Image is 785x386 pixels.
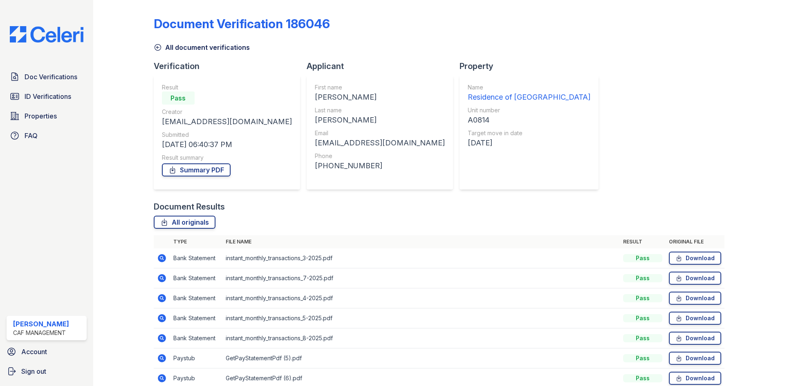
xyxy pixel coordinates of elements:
div: Result summary [162,154,292,162]
div: A0814 [468,114,590,126]
div: Name [468,83,590,91]
div: Target move in date [468,129,590,137]
div: Pass [623,294,662,302]
div: [EMAIL_ADDRESS][DOMAIN_NAME] [162,116,292,127]
a: Download [669,292,721,305]
td: Bank Statement [170,308,222,328]
th: File name [222,235,620,248]
a: Summary PDF [162,163,231,176]
a: Download [669,332,721,345]
div: Pass [623,314,662,322]
td: instant_monthly_transactions_4-2025.pdf [222,288,620,308]
td: Bank Statement [170,328,222,348]
td: Bank Statement [170,248,222,268]
a: Account [3,344,90,360]
a: Download [669,352,721,365]
a: Properties [7,108,87,124]
div: Phone [315,152,445,160]
div: [DATE] [468,137,590,149]
div: Last name [315,106,445,114]
div: Creator [162,108,292,116]
a: ID Verifications [7,88,87,105]
div: [DATE] 06:40:37 PM [162,139,292,150]
div: Unit number [468,106,590,114]
td: instant_monthly_transactions_8-2025.pdf [222,328,620,348]
td: instant_monthly_transactions_7-2025.pdf [222,268,620,288]
div: Pass [623,374,662,382]
iframe: chat widget [751,353,777,378]
div: Pass [623,274,662,282]
div: Verification [154,60,307,72]
a: Name Residence of [GEOGRAPHIC_DATA] [468,83,590,103]
td: instant_monthly_transactions_3-2025.pdf [222,248,620,268]
a: All originals [154,216,215,229]
td: Paystub [170,348,222,368]
a: All document verifications [154,42,250,52]
div: Property [460,60,605,72]
a: Download [669,312,721,325]
td: Bank Statement [170,268,222,288]
div: [PERSON_NAME] [315,91,445,103]
a: FAQ [7,127,87,144]
span: Account [21,347,47,357]
td: GetPayStatementPdf (5).pdf [222,348,620,368]
span: Sign out [21,366,46,376]
a: Sign out [3,363,90,379]
th: Result [620,235,666,248]
a: Download [669,272,721,285]
div: Residence of [GEOGRAPHIC_DATA] [468,91,590,103]
div: Pass [623,354,662,362]
div: Applicant [307,60,460,72]
div: Pass [623,254,662,262]
div: [PERSON_NAME] [315,114,445,126]
div: [PERSON_NAME] [13,319,69,329]
div: Document Results [154,201,225,212]
div: Result [162,83,292,91]
div: First name [315,83,445,91]
div: [PHONE_NUMBER] [315,160,445,172]
a: Doc Verifications [7,69,87,85]
img: CE_Logo_Blue-a8612792a0a2168367f1c8372b55b34899dd931a85d93a1a3d3e32e68fde9ad4.png [3,26,90,42]
span: FAQ [25,131,38,141]
div: Email [315,129,445,137]
span: Doc Verifications [25,72,77,82]
div: [EMAIL_ADDRESS][DOMAIN_NAME] [315,137,445,149]
span: Properties [25,111,57,121]
td: Bank Statement [170,288,222,308]
th: Type [170,235,222,248]
div: Pass [162,91,195,105]
td: instant_monthly_transactions_5-2025.pdf [222,308,620,328]
th: Original file [666,235,724,248]
div: CAF Management [13,329,69,337]
div: Document Verification 186046 [154,16,330,31]
a: Download [669,252,721,265]
a: Download [669,372,721,385]
div: Submitted [162,131,292,139]
div: Pass [623,334,662,342]
span: ID Verifications [25,91,71,101]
